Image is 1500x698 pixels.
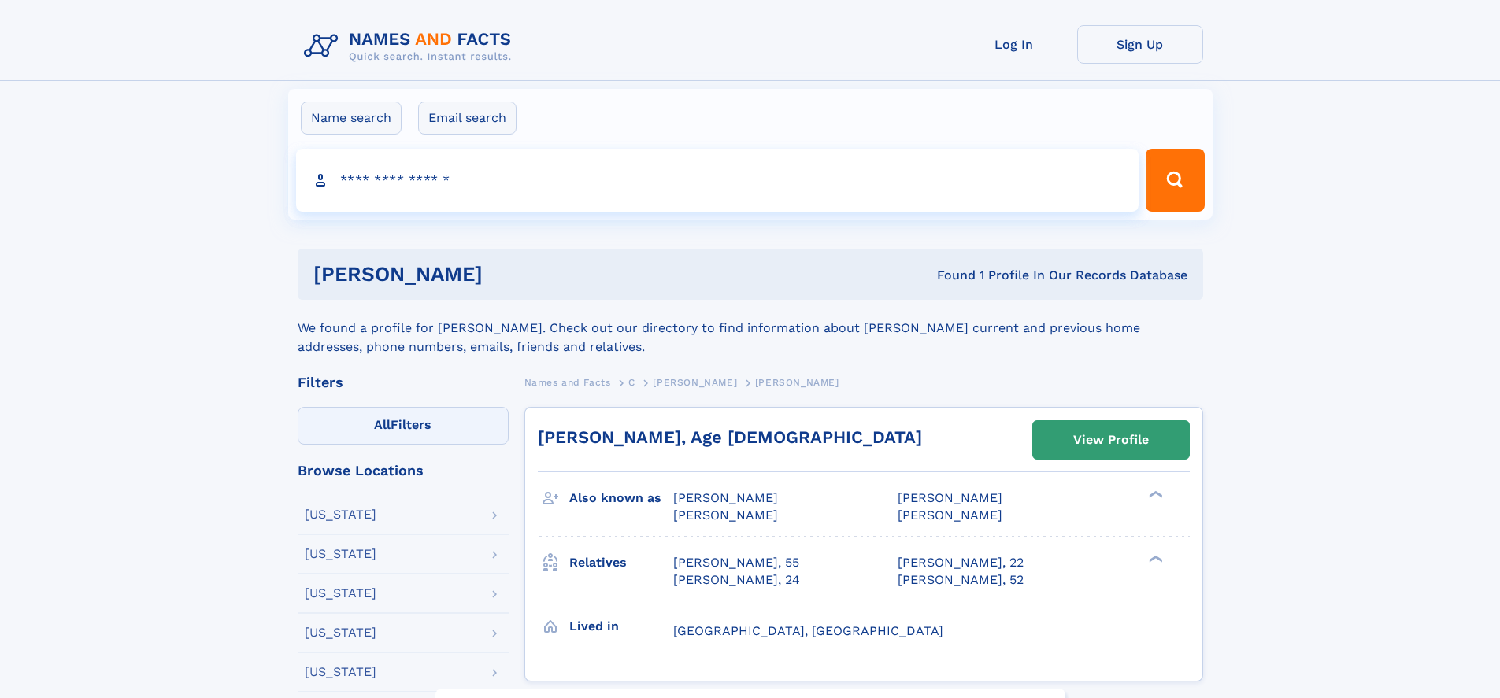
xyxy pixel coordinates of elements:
[755,377,839,388] span: [PERSON_NAME]
[569,485,673,511] h3: Also known as
[569,613,673,640] h3: Lived in
[305,508,376,521] div: [US_STATE]
[1145,489,1164,500] div: ❯
[305,626,376,639] div: [US_STATE]
[898,490,1002,505] span: [PERSON_NAME]
[305,548,376,560] div: [US_STATE]
[653,377,737,388] span: [PERSON_NAME]
[673,508,778,523] span: [PERSON_NAME]
[298,300,1203,356] div: We found a profile for [PERSON_NAME]. Check out our directory to find information about [PERSON_N...
[298,25,524,68] img: Logo Names and Facts
[628,377,635,388] span: C
[296,149,1139,212] input: search input
[418,102,517,135] label: Email search
[673,554,799,571] a: [PERSON_NAME], 55
[898,571,1024,589] a: [PERSON_NAME], 52
[301,102,402,135] label: Name search
[673,623,943,638] span: [GEOGRAPHIC_DATA], [GEOGRAPHIC_DATA]
[313,264,710,284] h1: [PERSON_NAME]
[673,490,778,505] span: [PERSON_NAME]
[898,508,1002,523] span: [PERSON_NAME]
[898,554,1024,571] a: [PERSON_NAME], 22
[673,571,800,589] a: [PERSON_NAME], 24
[298,407,509,445] label: Filters
[298,375,509,390] div: Filters
[1077,25,1203,64] a: Sign Up
[1146,149,1204,212] button: Search Button
[305,587,376,600] div: [US_STATE]
[653,372,737,392] a: [PERSON_NAME]
[298,463,509,478] div: Browse Locations
[1073,422,1149,458] div: View Profile
[1033,421,1189,459] a: View Profile
[628,372,635,392] a: C
[709,267,1187,284] div: Found 1 Profile In Our Records Database
[538,427,922,447] a: [PERSON_NAME], Age [DEMOGRAPHIC_DATA]
[569,549,673,576] h3: Relatives
[374,417,391,432] span: All
[524,372,611,392] a: Names and Facts
[951,25,1077,64] a: Log In
[1145,553,1164,563] div: ❯
[305,666,376,678] div: [US_STATE]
